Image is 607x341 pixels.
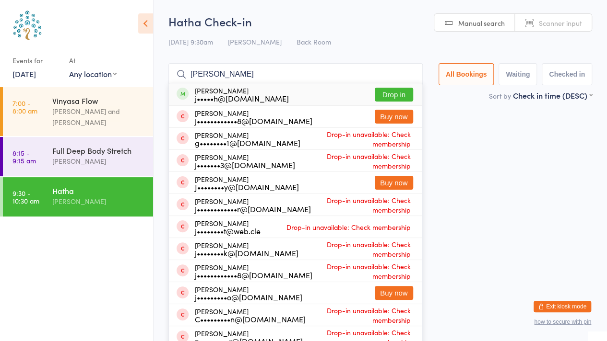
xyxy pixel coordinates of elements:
[168,63,423,85] input: Search
[439,63,494,85] button: All Bookings
[52,106,145,128] div: [PERSON_NAME] and [PERSON_NAME]
[168,37,213,46] span: [DATE] 9:30am
[195,175,299,191] div: [PERSON_NAME]
[297,37,331,46] span: Back Room
[12,149,36,164] time: 8:15 - 9:15 am
[542,63,592,85] button: Checked in
[195,263,312,279] div: [PERSON_NAME]
[195,205,311,213] div: j••••••••••••r@[DOMAIN_NAME]
[298,237,413,261] span: Drop-in unavailable: Check membership
[195,87,289,102] div: [PERSON_NAME]
[52,185,145,196] div: Hatha
[489,91,511,101] label: Sort by
[195,161,295,169] div: j•••••••3@[DOMAIN_NAME]
[539,18,582,28] span: Scanner input
[295,149,413,173] span: Drop-in unavailable: Check membership
[195,227,261,235] div: j••••••••t@web.cle
[195,219,261,235] div: [PERSON_NAME]
[375,286,413,300] button: Buy now
[69,53,117,68] div: At
[228,37,282,46] span: [PERSON_NAME]
[52,196,145,207] div: [PERSON_NAME]
[69,68,117,79] div: Any location
[195,241,298,257] div: [PERSON_NAME]
[12,68,36,79] a: [DATE]
[3,137,153,176] a: 8:15 -9:15 amFull Deep Body Stretch[PERSON_NAME]
[311,193,413,217] span: Drop-in unavailable: Check membership
[312,259,413,283] span: Drop-in unavailable: Check membership
[195,131,300,147] div: [PERSON_NAME]
[195,117,312,125] div: j••••••••••••8@[DOMAIN_NAME]
[458,18,505,28] span: Manual search
[52,145,145,156] div: Full Deep Body Stretch
[3,177,153,216] a: 9:30 -10:30 amHatha[PERSON_NAME]
[375,88,413,102] button: Drop in
[195,109,312,125] div: [PERSON_NAME]
[195,293,302,301] div: j•••••••••o@[DOMAIN_NAME]
[195,197,311,213] div: [PERSON_NAME]
[12,53,60,68] div: Events for
[52,95,145,106] div: Vinyasa Flow
[300,127,413,151] span: Drop-in unavailable: Check membership
[195,139,300,147] div: g••••••••1@[DOMAIN_NAME]
[195,307,306,323] div: [PERSON_NAME]
[499,63,537,85] button: Waiting
[52,156,145,167] div: [PERSON_NAME]
[195,271,312,279] div: j••••••••••••8@[DOMAIN_NAME]
[534,318,591,325] button: how to secure with pin
[284,220,413,234] span: Drop-in unavailable: Check membership
[12,99,37,114] time: 7:00 - 8:00 am
[195,249,298,257] div: j••••••••k@[DOMAIN_NAME]
[12,189,39,205] time: 9:30 - 10:30 am
[195,153,295,169] div: [PERSON_NAME]
[195,94,289,102] div: j•••••h@[DOMAIN_NAME]
[195,285,302,301] div: [PERSON_NAME]
[168,13,592,29] h2: Hatha Check-in
[375,176,413,190] button: Buy now
[195,315,306,323] div: C•••••••••n@[DOMAIN_NAME]
[513,90,592,101] div: Check in time (DESC)
[306,303,413,327] span: Drop-in unavailable: Check membership
[375,110,413,124] button: Buy now
[534,301,591,312] button: Exit kiosk mode
[10,7,46,43] img: Australian School of Meditation & Yoga
[3,87,153,136] a: 7:00 -8:00 amVinyasa Flow[PERSON_NAME] and [PERSON_NAME]
[195,183,299,191] div: J••••••••y@[DOMAIN_NAME]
